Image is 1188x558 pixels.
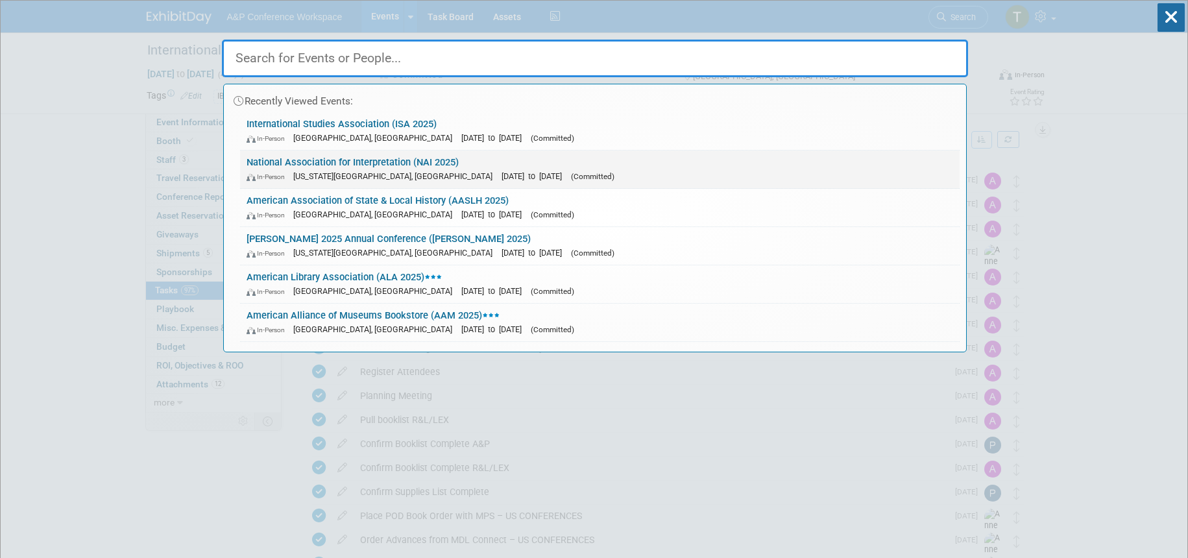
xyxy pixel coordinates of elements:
[293,133,459,143] span: [GEOGRAPHIC_DATA], [GEOGRAPHIC_DATA]
[240,151,960,188] a: National Association for Interpretation (NAI 2025) In-Person [US_STATE][GEOGRAPHIC_DATA], [GEOGRA...
[502,171,568,181] span: [DATE] to [DATE]
[461,324,528,334] span: [DATE] to [DATE]
[240,189,960,226] a: American Association of State & Local History (AASLH 2025) In-Person [GEOGRAPHIC_DATA], [GEOGRAPH...
[230,84,960,112] div: Recently Viewed Events:
[293,248,499,258] span: [US_STATE][GEOGRAPHIC_DATA], [GEOGRAPHIC_DATA]
[461,286,528,296] span: [DATE] to [DATE]
[247,211,291,219] span: In-Person
[240,265,960,303] a: American Library Association (ALA 2025) In-Person [GEOGRAPHIC_DATA], [GEOGRAPHIC_DATA] [DATE] to ...
[240,227,960,265] a: [PERSON_NAME] 2025 Annual Conference ([PERSON_NAME] 2025) In-Person [US_STATE][GEOGRAPHIC_DATA], ...
[240,304,960,341] a: American Alliance of Museums Bookstore (AAM 2025) In-Person [GEOGRAPHIC_DATA], [GEOGRAPHIC_DATA] ...
[247,326,291,334] span: In-Person
[247,173,291,181] span: In-Person
[293,286,459,296] span: [GEOGRAPHIC_DATA], [GEOGRAPHIC_DATA]
[461,210,528,219] span: [DATE] to [DATE]
[502,248,568,258] span: [DATE] to [DATE]
[571,172,614,181] span: (Committed)
[222,40,968,77] input: Search for Events or People...
[240,112,960,150] a: International Studies Association (ISA 2025) In-Person [GEOGRAPHIC_DATA], [GEOGRAPHIC_DATA] [DATE...
[247,134,291,143] span: In-Person
[571,249,614,258] span: (Committed)
[531,325,574,334] span: (Committed)
[293,171,499,181] span: [US_STATE][GEOGRAPHIC_DATA], [GEOGRAPHIC_DATA]
[247,287,291,296] span: In-Person
[461,133,528,143] span: [DATE] to [DATE]
[531,134,574,143] span: (Committed)
[531,287,574,296] span: (Committed)
[293,324,459,334] span: [GEOGRAPHIC_DATA], [GEOGRAPHIC_DATA]
[531,210,574,219] span: (Committed)
[247,249,291,258] span: In-Person
[293,210,459,219] span: [GEOGRAPHIC_DATA], [GEOGRAPHIC_DATA]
